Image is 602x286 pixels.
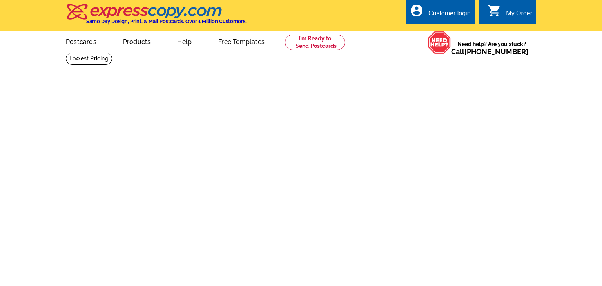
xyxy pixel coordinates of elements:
div: Customer login [428,10,471,21]
i: account_circle [410,4,424,18]
div: My Order [506,10,532,21]
a: shopping_cart My Order [487,9,532,18]
i: shopping_cart [487,4,501,18]
img: help [428,31,451,54]
h4: Same Day Design, Print, & Mail Postcards. Over 1 Million Customers. [86,18,247,24]
span: Need help? Are you stuck? [451,40,532,56]
a: Free Templates [206,32,277,50]
a: Products [111,32,163,50]
a: [PHONE_NUMBER] [464,47,528,56]
span: Call [451,47,528,56]
a: account_circle Customer login [410,9,471,18]
a: Postcards [53,32,109,50]
a: Same Day Design, Print, & Mail Postcards. Over 1 Million Customers. [66,9,247,24]
a: Help [165,32,204,50]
